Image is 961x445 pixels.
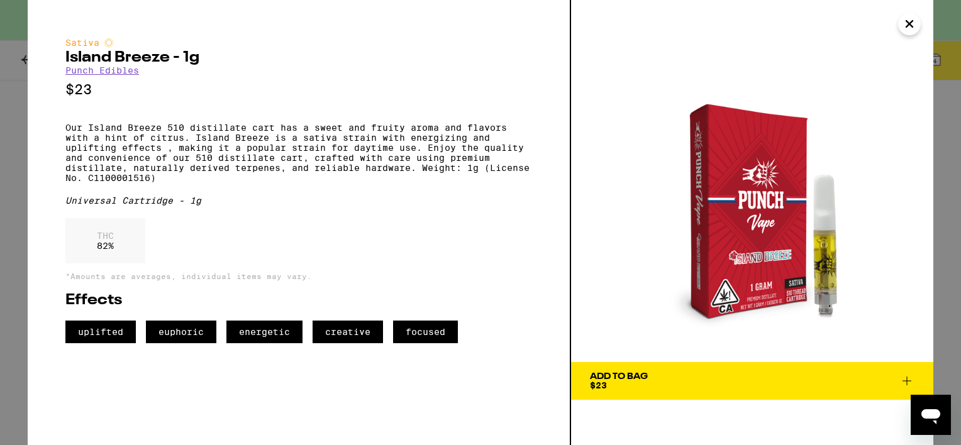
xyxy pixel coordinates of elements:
p: Our Island Breeze 510 distillate cart has a sweet and fruity aroma and flavors with a hint of cit... [65,123,532,183]
p: THC [97,231,114,241]
a: Punch Edibles [65,65,139,75]
div: Universal Cartridge - 1g [65,195,532,206]
button: Add To Bag$23 [571,362,933,400]
div: Sativa [65,38,532,48]
span: energetic [226,321,303,343]
span: focused [393,321,458,343]
h2: Island Breeze - 1g [65,50,532,65]
p: *Amounts are averages, individual items may vary. [65,272,532,280]
button: Close [898,13,921,35]
iframe: Button to launch messaging window [911,395,951,435]
div: Add To Bag [590,372,648,381]
span: euphoric [146,321,216,343]
span: creative [313,321,383,343]
img: sativaColor.svg [104,38,114,48]
span: $23 [590,380,607,390]
h2: Effects [65,293,532,308]
span: uplifted [65,321,136,343]
div: 82 % [65,218,145,263]
p: $23 [65,82,532,97]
